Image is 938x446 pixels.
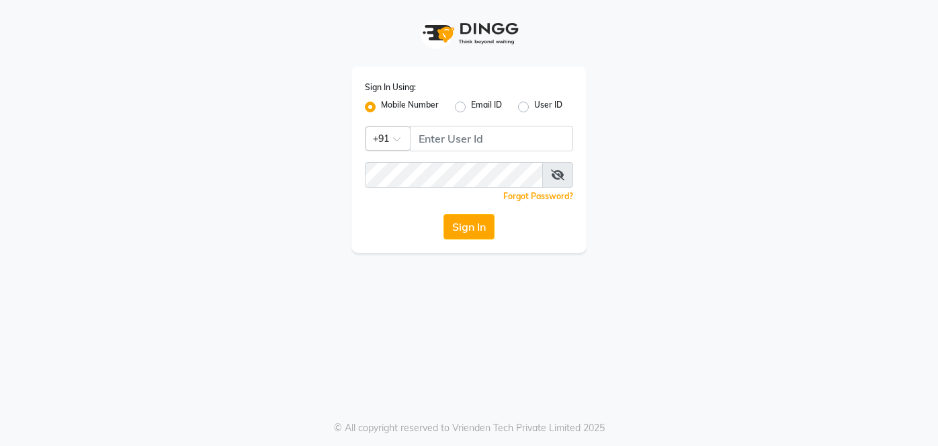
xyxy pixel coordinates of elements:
[410,126,573,151] input: Username
[534,99,562,115] label: User ID
[365,81,416,94] label: Sign In Using:
[381,99,439,115] label: Mobile Number
[471,99,502,115] label: Email ID
[443,214,495,239] button: Sign In
[365,162,543,188] input: Username
[415,13,523,53] img: logo1.svg
[503,191,573,201] a: Forgot Password?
